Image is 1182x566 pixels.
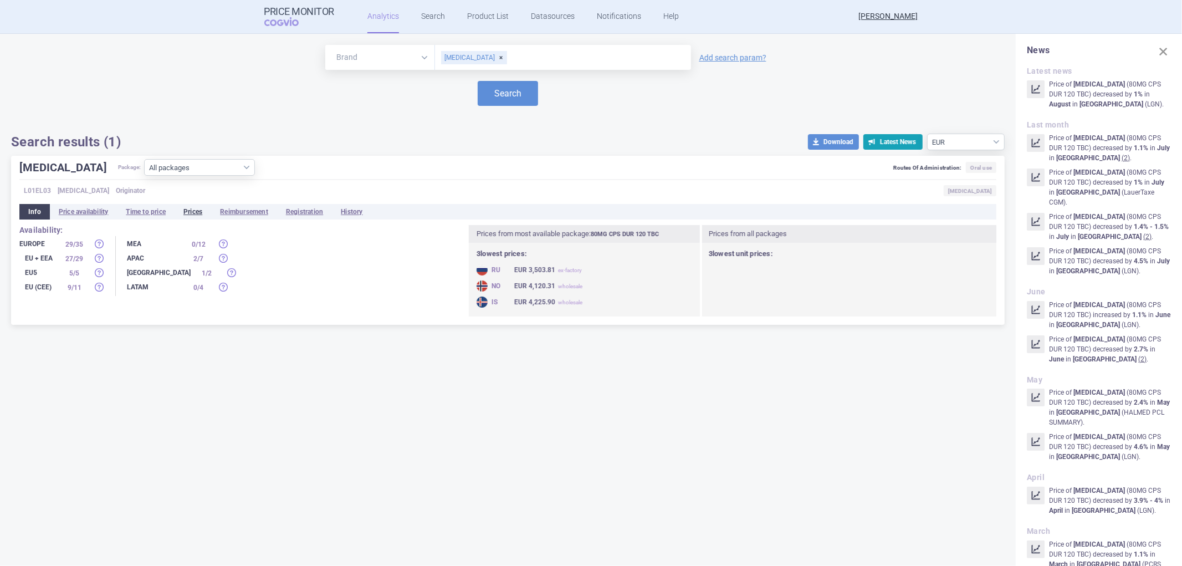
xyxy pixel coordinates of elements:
[60,282,88,293] div: 9 / 11
[699,54,766,62] a: Add search param?
[264,6,335,27] a: Price MonitorCOGVIO
[19,267,58,278] div: EU5
[1073,80,1125,88] strong: [MEDICAL_DATA]
[1049,133,1171,163] p: Price of ( 80MG CPS DUR 120 TBC ) decreased by in in .
[1056,409,1120,416] strong: [GEOGRAPHIC_DATA]
[185,253,212,264] div: 2 / 7
[1073,389,1125,396] strong: [MEDICAL_DATA]
[1049,387,1171,427] p: Price of ( 80MG CPS DUR 120 TBC ) decreased by in in ( HALMED PCL SUMMARY ) .
[1073,433,1125,441] strong: [MEDICAL_DATA]
[1134,345,1148,353] strong: 2.7%
[514,281,582,292] div: EUR 4,120.31
[24,185,51,196] span: L01EL03
[185,282,212,293] div: 0 / 4
[893,162,996,176] div: Routes Of Administration:
[514,297,582,308] div: EUR 4,225.90
[60,239,88,250] div: 29 / 35
[1134,550,1148,558] strong: 1.1%
[558,283,582,289] span: wholesale
[1132,311,1147,319] strong: 1.1%
[127,282,182,293] div: LATAM
[1073,487,1125,494] strong: [MEDICAL_DATA]
[19,204,50,220] li: Info
[478,81,538,106] button: Search
[808,134,859,150] button: Download
[944,185,996,196] span: [MEDICAL_DATA]
[117,204,175,220] li: Time to price
[1027,527,1171,536] h2: March
[1049,100,1071,108] strong: August
[1056,267,1120,275] strong: [GEOGRAPHIC_DATA]
[477,264,510,276] div: RU
[1157,257,1170,265] strong: July
[1027,375,1171,385] h2: May
[1134,497,1163,504] strong: 3.9% - 4%
[1134,223,1169,231] strong: 1.4% - 1.5%
[1056,453,1120,461] strong: [GEOGRAPHIC_DATA]
[1027,45,1171,55] h1: News
[211,204,277,220] li: Reimbursement
[1073,355,1137,363] strong: [GEOGRAPHIC_DATA]
[1134,399,1148,406] strong: 2.4%
[264,6,335,17] strong: Price Monitor
[50,204,117,220] li: Price availability
[127,267,191,278] div: [GEOGRAPHIC_DATA]
[1079,100,1143,108] strong: [GEOGRAPHIC_DATA]
[264,17,314,26] span: COGVIO
[1049,355,1064,363] strong: June
[591,231,659,238] strong: 80MG CPS DUR 120 TBC
[1073,247,1125,255] strong: [MEDICAL_DATA]
[558,299,582,305] span: wholesale
[1157,399,1170,406] strong: May
[1049,300,1171,330] p: Price of ( 80MG CPS DUR 120 TBC ) increased by in in ( LGN ) .
[127,253,182,264] div: APAC
[1056,321,1120,329] strong: [GEOGRAPHIC_DATA]
[863,134,923,150] button: Latest News
[19,282,58,293] div: EU (CEE)
[1143,233,1152,241] u: ( 2 )
[966,162,996,173] span: Oral use
[1027,67,1171,76] h2: Latest news
[1027,120,1171,130] h2: Last month
[1056,188,1120,196] strong: [GEOGRAPHIC_DATA]
[1134,443,1148,451] strong: 4.6%
[477,281,488,292] img: Norway
[193,268,221,279] div: 1 / 2
[1157,443,1170,451] strong: May
[1049,486,1171,516] p: Price of ( 80MG CPS DUR 120 TBC ) decreased by in in ( LGN ) .
[185,239,212,250] div: 0 / 12
[558,267,582,273] span: ex-factory
[60,253,88,264] div: 27 / 29
[277,204,332,220] li: Registration
[11,134,121,150] h1: Search results (1)
[1073,213,1125,221] strong: [MEDICAL_DATA]
[175,204,211,220] li: Prices
[477,264,488,276] img: Russian Federation
[477,281,510,292] div: NO
[1122,154,1130,162] u: ( 2 )
[1049,167,1171,207] p: Price of ( 80MG CPS DUR 120 TBC ) decreased by in in ( LauerTaxe CGM ) .
[1073,301,1125,309] strong: [MEDICAL_DATA]
[709,249,989,259] h2: 3 lowest unit prices:
[1157,144,1170,152] strong: July
[701,225,996,243] h3: Prices from all packages
[1134,144,1148,152] strong: 1.1%
[19,159,118,176] h1: [MEDICAL_DATA]
[1078,233,1142,241] strong: [GEOGRAPHIC_DATA]
[1027,287,1171,297] h2: June
[1049,79,1171,109] p: Price of ( 80MG CPS DUR 120 TBC ) decreased by in in ( LGN ) .
[58,185,109,196] span: [MEDICAL_DATA]
[477,249,693,259] h2: 3 lowest prices:
[19,238,58,249] div: Europe
[1049,507,1063,514] strong: April
[60,268,88,279] div: 5 / 5
[1073,134,1125,142] strong: [MEDICAL_DATA]
[1134,257,1148,265] strong: 4.5%
[1056,233,1069,241] strong: July
[469,225,701,243] h3: Prices from most available package:
[116,185,145,196] span: Originator
[1134,90,1143,98] strong: 1%
[1138,355,1147,363] u: ( 2 )
[118,159,141,176] span: Package:
[1027,473,1171,482] h2: April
